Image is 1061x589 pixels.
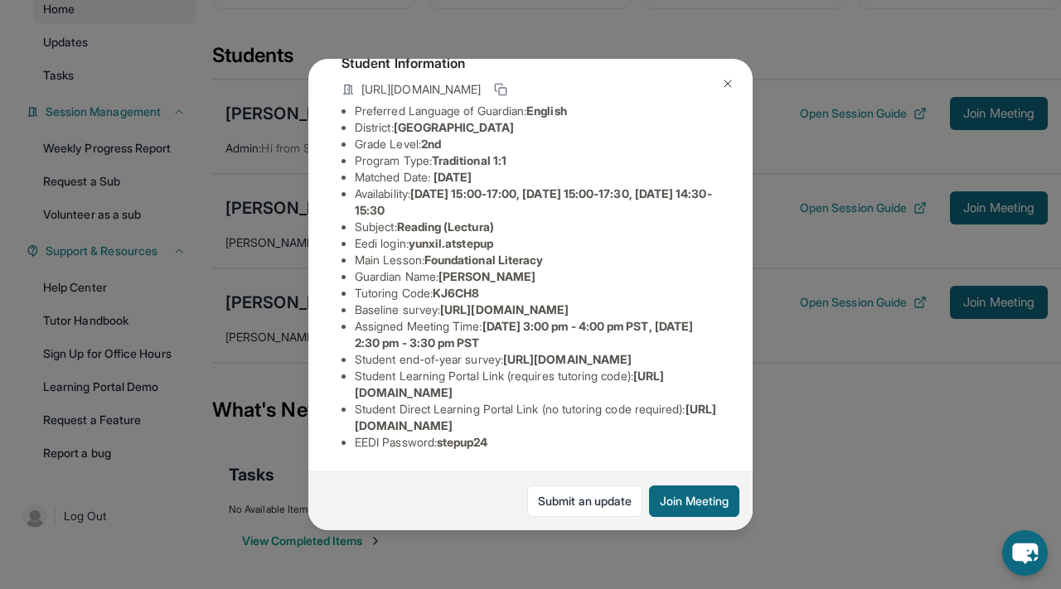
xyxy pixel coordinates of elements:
[355,152,719,169] li: Program Type:
[361,81,481,98] span: [URL][DOMAIN_NAME]
[1002,530,1048,576] button: chat-button
[440,302,569,316] span: [URL][DOMAIN_NAME]
[355,103,719,119] li: Preferred Language of Guardian:
[355,219,719,235] li: Subject :
[355,302,719,318] li: Baseline survey :
[355,119,719,136] li: District:
[424,253,543,267] span: Foundational Literacy
[503,352,632,366] span: [URL][DOMAIN_NAME]
[527,485,642,517] a: Submit an update
[721,77,734,90] img: Close Icon
[355,401,719,434] li: Student Direct Learning Portal Link (no tutoring code required) :
[432,153,506,167] span: Traditional 1:1
[355,268,719,285] li: Guardian Name :
[397,220,494,234] span: Reading (Lectura)
[433,286,479,300] span: KJ6CH8
[355,169,719,186] li: Matched Date:
[649,485,739,517] button: Join Meeting
[437,435,488,449] span: stepup24
[355,186,719,219] li: Availability:
[355,368,719,401] li: Student Learning Portal Link (requires tutoring code) :
[355,186,712,217] span: [DATE] 15:00-17:00, [DATE] 15:00-17:30, [DATE] 14:30-15:30
[355,351,719,368] li: Student end-of-year survey :
[355,319,693,350] span: [DATE] 3:00 pm - 4:00 pm PST, [DATE] 2:30 pm - 3:30 pm PST
[409,236,493,250] span: yunxil.atstepup
[421,137,441,151] span: 2nd
[438,269,535,283] span: [PERSON_NAME]
[491,80,511,99] button: Copy link
[355,434,719,451] li: EEDI Password :
[355,285,719,302] li: Tutoring Code :
[342,53,719,73] h4: Student Information
[355,136,719,152] li: Grade Level:
[355,318,719,351] li: Assigned Meeting Time :
[394,120,514,134] span: [GEOGRAPHIC_DATA]
[526,104,567,118] span: English
[434,170,472,184] span: [DATE]
[355,235,719,252] li: Eedi login :
[355,252,719,268] li: Main Lesson :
